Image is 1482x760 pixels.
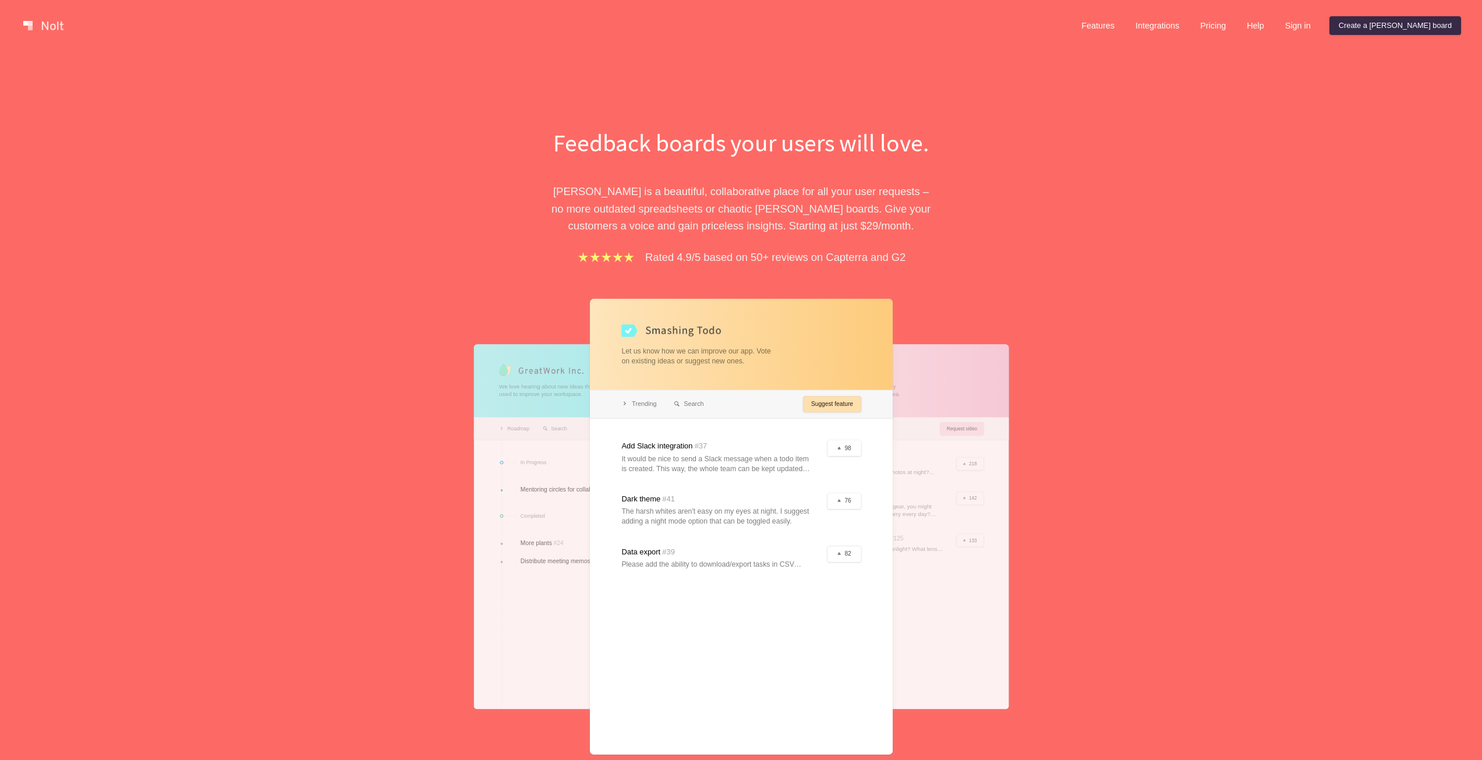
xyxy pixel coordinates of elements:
[645,249,906,266] p: Rated 4.9/5 based on 50+ reviews on Capterra and G2
[1237,16,1274,35] a: Help
[1191,16,1235,35] a: Pricing
[1276,16,1320,35] a: Sign in
[540,183,942,234] p: [PERSON_NAME] is a beautiful, collaborative place for all your user requests – no more outdated s...
[576,250,636,264] img: stars.b067e34983.png
[1329,16,1461,35] a: Create a [PERSON_NAME] board
[1126,16,1189,35] a: Integrations
[1072,16,1124,35] a: Features
[540,126,942,160] h1: Feedback boards your users will love.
